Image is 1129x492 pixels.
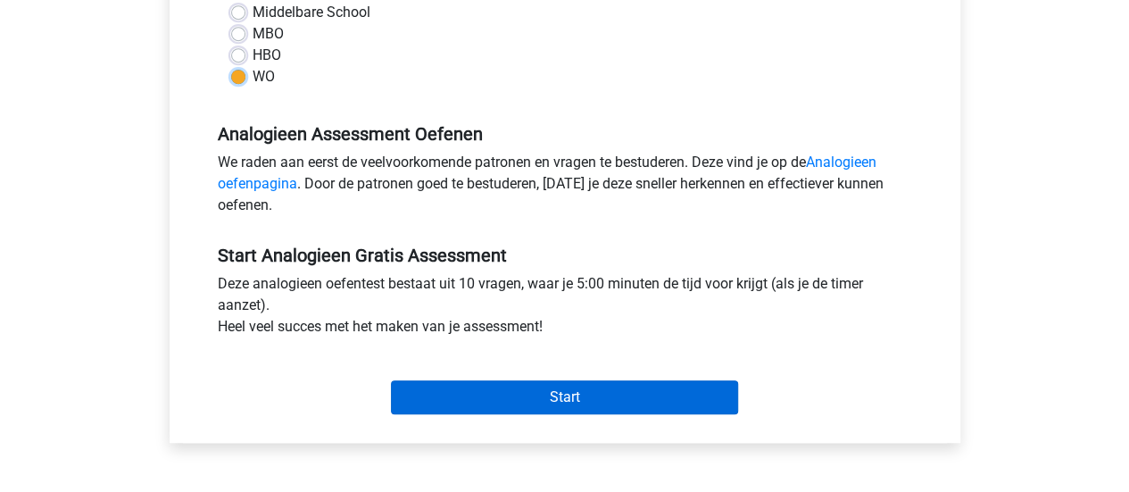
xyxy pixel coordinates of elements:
h5: Start Analogieen Gratis Assessment [218,245,912,266]
label: MBO [253,23,284,45]
input: Start [391,380,738,414]
label: WO [253,66,275,88]
label: HBO [253,45,281,66]
div: Deze analogieen oefentest bestaat uit 10 vragen, waar je 5:00 minuten de tijd voor krijgt (als je... [204,273,926,345]
div: We raden aan eerst de veelvoorkomende patronen en vragen te bestuderen. Deze vind je op de . Door... [204,152,926,223]
h5: Analogieen Assessment Oefenen [218,123,912,145]
label: Middelbare School [253,2,370,23]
